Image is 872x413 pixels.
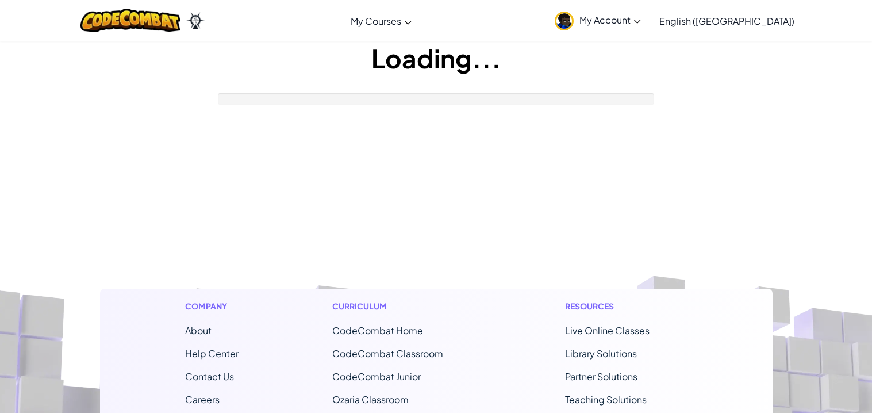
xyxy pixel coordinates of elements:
[332,393,409,406] a: Ozaria Classroom
[345,5,417,36] a: My Courses
[351,15,401,27] span: My Courses
[654,5,800,36] a: English ([GEOGRAPHIC_DATA])
[565,347,637,360] a: Library Solutions
[185,347,239,360] a: Help Center
[659,15,794,27] span: English ([GEOGRAPHIC_DATA])
[185,300,239,312] h1: Company
[185,324,212,336] a: About
[332,324,423,336] span: CodeCombat Home
[565,393,647,406] a: Teaching Solutions
[185,393,220,406] a: Careers
[555,12,574,30] img: avatar
[565,300,687,312] h1: Resources
[185,370,234,383] span: Contact Us
[549,2,647,39] a: My Account
[565,324,650,336] a: Live Online Classes
[579,14,641,26] span: My Account
[80,9,181,32] img: CodeCombat logo
[332,347,443,360] a: CodeCombat Classroom
[565,370,637,383] a: Partner Solutions
[186,12,205,29] img: Ozaria
[332,370,421,383] a: CodeCombat Junior
[332,300,471,312] h1: Curriculum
